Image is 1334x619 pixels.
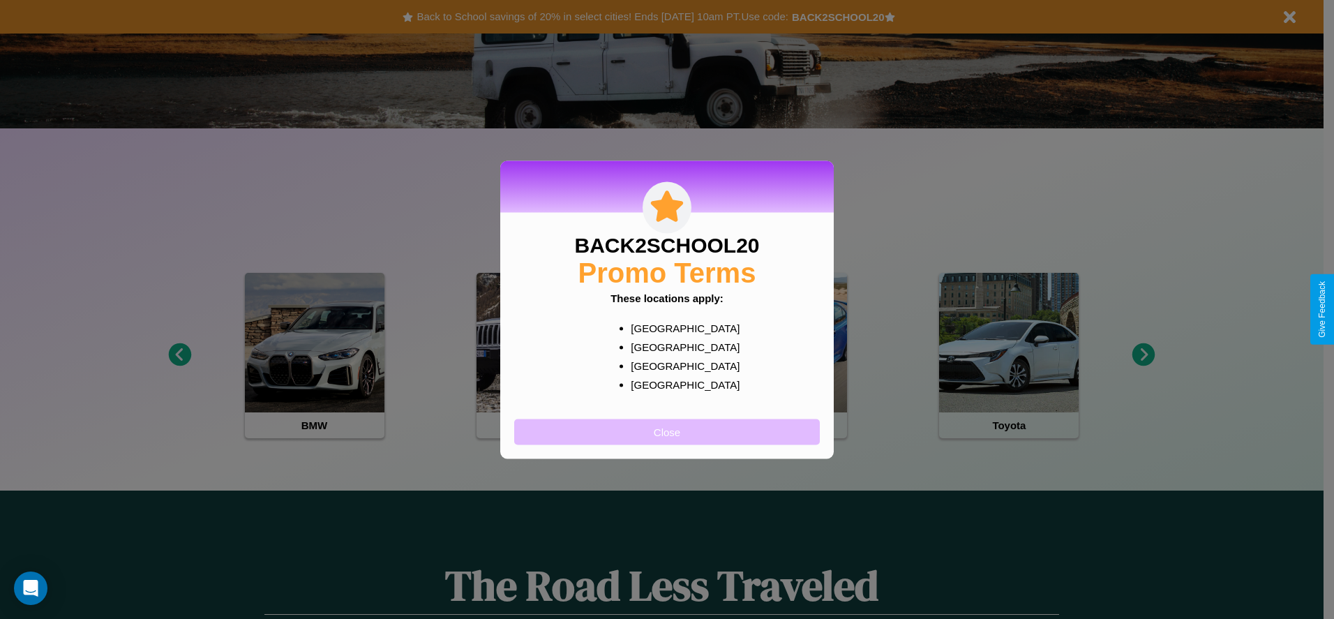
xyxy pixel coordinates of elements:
h3: BACK2SCHOOL20 [574,233,759,257]
b: These locations apply: [610,292,724,304]
p: [GEOGRAPHIC_DATA] [631,356,730,375]
p: [GEOGRAPHIC_DATA] [631,375,730,394]
button: Close [514,419,820,445]
div: Open Intercom Messenger [14,572,47,605]
p: [GEOGRAPHIC_DATA] [631,318,730,337]
p: [GEOGRAPHIC_DATA] [631,337,730,356]
div: Give Feedback [1317,281,1327,338]
h2: Promo Terms [578,257,756,288]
